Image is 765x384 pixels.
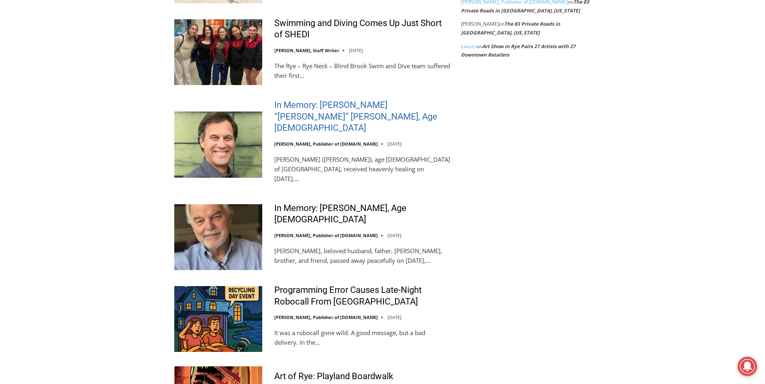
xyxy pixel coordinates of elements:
p: The Rye – Rye Neck – Blind Brook Swim and Dive team suffered their first… [274,61,451,80]
a: [PERSON_NAME] Read Sanctuary Fall Fest: [DATE] [0,80,120,100]
img: Swimming and Diving Comes Up Just Short of SHEDI [174,19,262,85]
a: Lauren [461,43,477,50]
div: Face Painting [84,24,114,66]
div: / [90,68,92,76]
span: [PERSON_NAME] [461,20,499,27]
a: Swimming and Diving Comes Up Just Short of SHEDI [274,18,451,41]
time: [DATE] [388,314,402,320]
a: In Memory: [PERSON_NAME], Age [DEMOGRAPHIC_DATA] [274,203,451,226]
div: Apply Now <> summer and RHS senior internships available [203,0,379,78]
div: 6 [94,68,98,76]
time: [DATE] [388,232,402,238]
a: [PERSON_NAME], Publisher of [DOMAIN_NAME] [274,314,378,320]
img: Programming Error Causes Late-Night Robocall From Westchester County [174,286,262,352]
a: Art of Rye: Playland Boardwalk [274,371,393,382]
a: [PERSON_NAME], Publisher of [DOMAIN_NAME] [274,232,378,238]
p: [PERSON_NAME], beloved husband, father, [PERSON_NAME], brother, and friend, passed away peacefull... [274,246,451,265]
time: [DATE] [388,141,402,147]
footer: on [461,20,593,37]
a: Programming Error Causes Late-Night Robocall From [GEOGRAPHIC_DATA] [274,284,451,307]
a: [PERSON_NAME], Publisher of [DOMAIN_NAME] [274,141,378,147]
a: Art Show in Rye Pairs 27 Artists with 27 Downtown Retailers [461,43,575,59]
h4: [PERSON_NAME] Read Sanctuary Fall Fest: [DATE] [6,81,107,99]
span: Intern @ [DOMAIN_NAME] [210,80,372,98]
a: In Memory: [PERSON_NAME] “[PERSON_NAME]” [PERSON_NAME], Age [DEMOGRAPHIC_DATA] [274,100,451,134]
time: [DATE] [349,47,363,53]
div: 3 [84,68,88,76]
img: In Memory: John Gleason, Age 78 [174,204,262,270]
a: The 83 Private Roads in [GEOGRAPHIC_DATA], [US_STATE] [461,20,560,36]
a: Intern @ [DOMAIN_NAME] [193,78,389,100]
a: [PERSON_NAME], Staff Writer [274,47,339,53]
p: It was a robocall gone wild. A good message, but a bad delivery. In the… [274,328,451,347]
img: In Memory: William “Bill” Nicholas Leary, Age 62 [174,112,262,177]
footer: on [461,42,593,59]
p: [PERSON_NAME] ([PERSON_NAME]), age [DEMOGRAPHIC_DATA] of [GEOGRAPHIC_DATA], received heavenly hea... [274,154,451,183]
